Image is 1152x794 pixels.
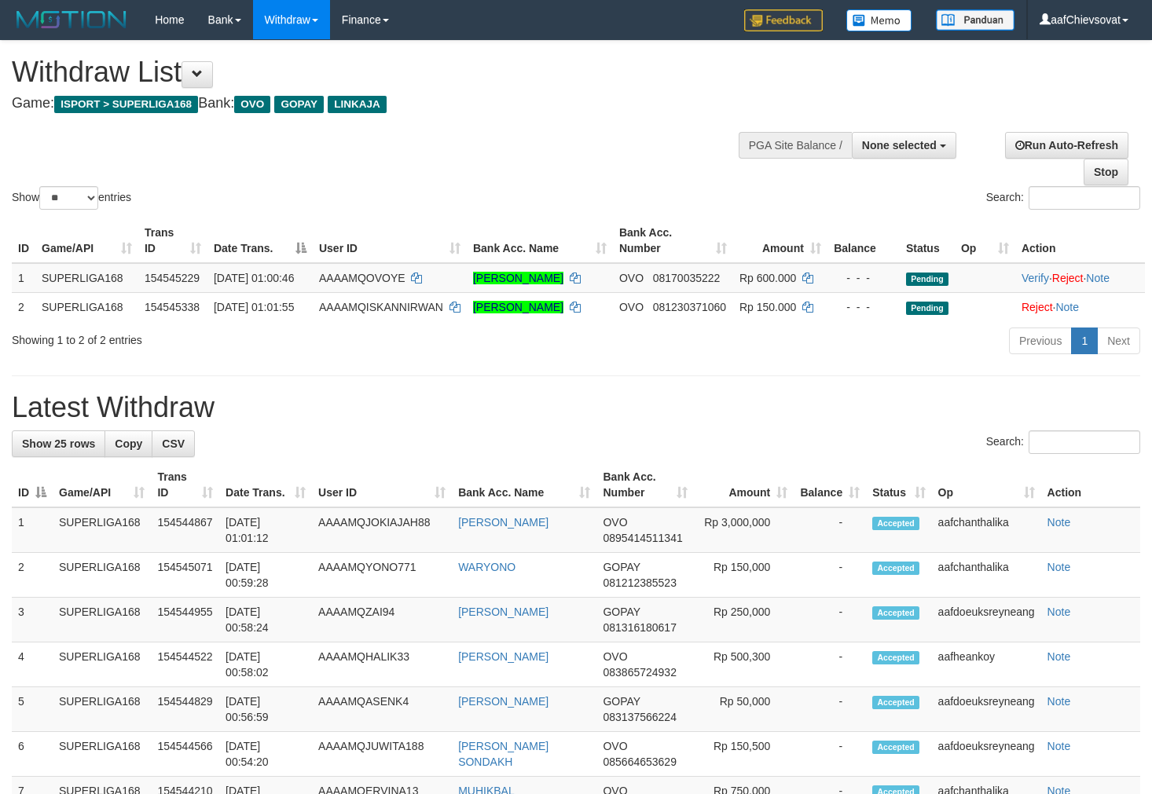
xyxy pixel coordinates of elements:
span: Accepted [872,696,919,709]
td: SUPERLIGA168 [53,553,151,598]
td: SUPERLIGA168 [53,642,151,687]
td: Rp 250,000 [694,598,794,642]
td: [DATE] 01:01:12 [219,507,312,553]
img: panduan.png [936,9,1014,31]
th: Op: activate to sort column ascending [932,463,1041,507]
span: 154545338 [145,301,200,313]
a: Run Auto-Refresh [1005,132,1128,159]
span: Pending [906,273,948,286]
div: - - - [834,270,893,286]
th: Balance: activate to sort column ascending [794,463,866,507]
img: Button%20Memo.svg [846,9,912,31]
th: Bank Acc. Number: activate to sort column ascending [613,218,733,263]
td: 154544566 [151,732,219,777]
span: Copy 081316180617 to clipboard [603,621,676,634]
div: Showing 1 to 2 of 2 entries [12,326,468,348]
td: - [794,642,866,687]
td: AAAAMQYONO771 [312,553,452,598]
th: Amount: activate to sort column ascending [694,463,794,507]
td: SUPERLIGA168 [53,687,151,732]
span: [DATE] 01:00:46 [214,272,294,284]
a: Verify [1022,272,1049,284]
a: Note [1047,740,1071,752]
td: - [794,507,866,553]
td: SUPERLIGA168 [35,263,138,293]
th: Game/API: activate to sort column ascending [35,218,138,263]
td: - [794,732,866,777]
span: GOPAY [603,606,640,618]
span: Copy 0895414511341 to clipboard [603,532,682,544]
label: Show entries [12,186,131,210]
span: Copy 085664653629 to clipboard [603,756,676,768]
span: CSV [162,437,185,450]
td: 6 [12,732,53,777]
td: [DATE] 00:54:20 [219,732,312,777]
td: [DATE] 00:58:24 [219,598,312,642]
a: [PERSON_NAME] [473,272,563,284]
td: aafdoeuksreyneang [932,687,1041,732]
a: Note [1086,272,1110,284]
td: - [794,687,866,732]
td: 5 [12,687,53,732]
a: [PERSON_NAME] [458,695,548,708]
th: Bank Acc. Number: activate to sort column ascending [596,463,694,507]
th: User ID: activate to sort column ascending [312,463,452,507]
td: AAAAMQJOKIAJAH88 [312,507,452,553]
td: SUPERLIGA168 [53,507,151,553]
span: Show 25 rows [22,437,95,450]
td: 2 [12,292,35,321]
a: 1 [1071,327,1098,354]
span: Accepted [872,606,919,620]
span: GOPAY [274,96,324,113]
td: [DATE] 00:59:28 [219,553,312,598]
a: Previous [1009,327,1072,354]
span: GOPAY [603,695,640,708]
input: Search: [1029,430,1140,454]
a: Note [1047,561,1071,573]
h1: Latest Withdraw [12,392,1140,423]
th: Trans ID: activate to sort column ascending [138,218,207,263]
span: Accepted [872,562,919,575]
img: MOTION_logo.png [12,8,131,31]
span: Accepted [872,517,919,530]
th: Date Trans.: activate to sort column ascending [219,463,312,507]
a: Reject [1052,272,1084,284]
th: Date Trans.: activate to sort column descending [207,218,313,263]
span: OVO [234,96,270,113]
img: Feedback.jpg [744,9,823,31]
span: Pending [906,302,948,315]
span: None selected [862,139,937,152]
td: · · [1015,263,1145,293]
td: · [1015,292,1145,321]
span: OVO [619,301,644,313]
td: aafheankoy [932,642,1041,687]
td: 154544955 [151,598,219,642]
span: LINKAJA [328,96,387,113]
a: Stop [1084,159,1128,185]
span: AAAAMQISKANNIRWAN [319,301,443,313]
select: Showentries [39,186,98,210]
td: AAAAMQJUWITA188 [312,732,452,777]
td: aafchanthalika [932,507,1041,553]
span: Rp 150.000 [739,301,796,313]
th: Action [1015,218,1145,263]
td: [DATE] 00:56:59 [219,687,312,732]
td: 4 [12,642,53,687]
a: [PERSON_NAME] [458,516,548,529]
span: OVO [603,740,627,752]
th: Bank Acc. Name: activate to sort column ascending [452,463,596,507]
span: Accepted [872,741,919,754]
span: Copy 083865724932 to clipboard [603,666,676,679]
span: OVO [603,650,627,663]
td: 2 [12,553,53,598]
span: 154545229 [145,272,200,284]
label: Search: [986,430,1140,454]
td: SUPERLIGA168 [53,598,151,642]
td: 1 [12,263,35,293]
a: Note [1047,695,1071,708]
th: Op: activate to sort column ascending [955,218,1015,263]
label: Search: [986,186,1140,210]
td: SUPERLIGA168 [53,732,151,777]
td: aafchanthalika [932,553,1041,598]
th: Balance [827,218,900,263]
